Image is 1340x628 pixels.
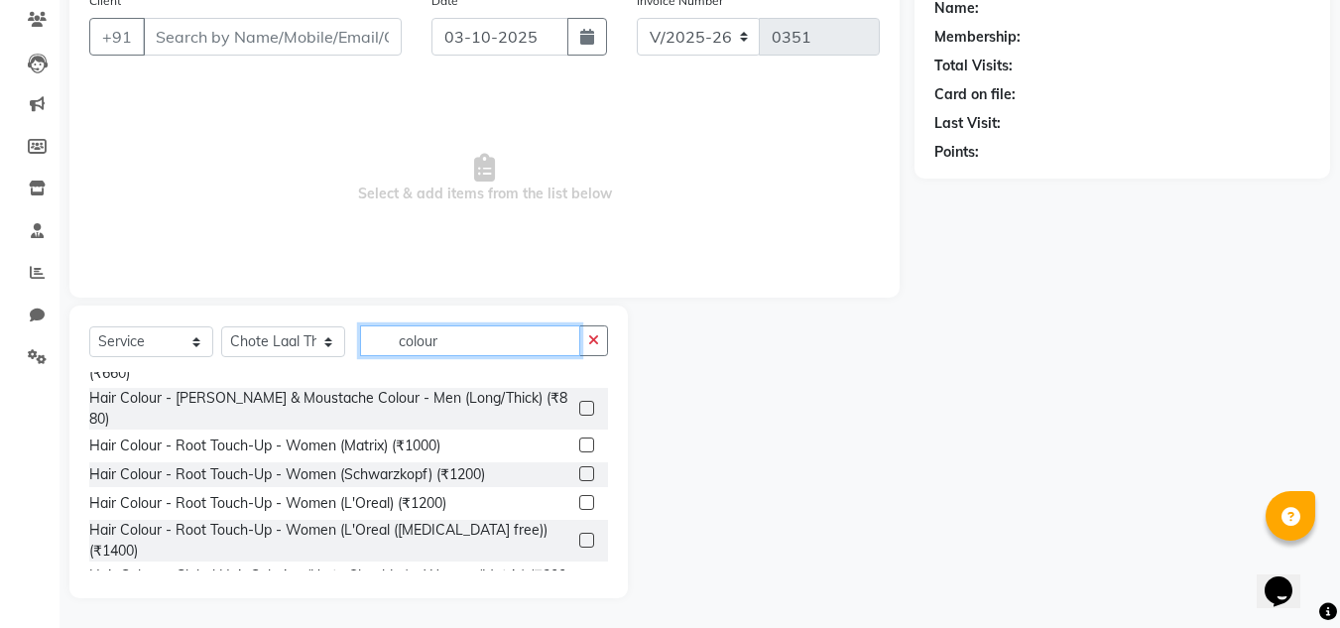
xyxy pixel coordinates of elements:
[89,565,571,607] div: Hair Colour - Global Hair Coloring (Up to Shoulder) - Women (Matrix) (₹3000)
[934,27,1021,48] div: Membership:
[934,84,1016,105] div: Card on file:
[934,113,1001,134] div: Last Visit:
[89,436,440,456] div: Hair Colour - Root Touch-Up - Women (Matrix) (₹1000)
[143,18,402,56] input: Search by Name/Mobile/Email/Code
[89,79,880,278] span: Select & add items from the list below
[89,18,145,56] button: +91
[89,520,571,562] div: Hair Colour - Root Touch-Up - Women (L'Oreal ([MEDICAL_DATA] free)) (₹1400)
[1257,549,1320,608] iframe: chat widget
[934,56,1013,76] div: Total Visits:
[89,493,446,514] div: Hair Colour - Root Touch-Up - Women (L'Oreal) (₹1200)
[89,464,485,485] div: Hair Colour - Root Touch-Up - Women (Schwarzkopf) (₹1200)
[360,325,580,356] input: Search or Scan
[89,388,571,430] div: Hair Colour - [PERSON_NAME] & Moustache Colour - Men (Long/Thick) (₹880)
[934,142,979,163] div: Points:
